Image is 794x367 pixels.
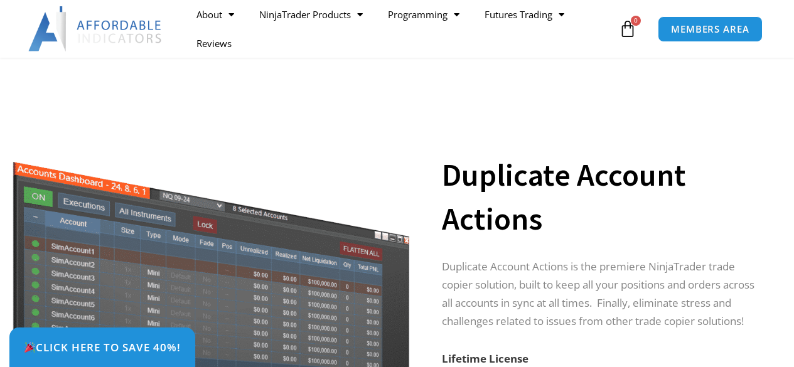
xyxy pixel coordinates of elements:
a: Reviews [184,29,244,58]
a: MEMBERS AREA [658,16,763,42]
a: 0 [600,11,655,47]
span: 0 [631,16,641,26]
h1: Duplicate Account Actions [442,153,763,241]
span: MEMBERS AREA [671,24,749,34]
img: LogoAI | Affordable Indicators – NinjaTrader [28,6,163,51]
img: 🎉 [24,342,35,353]
span: Click Here to save 40%! [24,342,181,353]
p: Duplicate Account Actions is the premiere NinjaTrader trade copier solution, built to keep all yo... [442,258,763,331]
a: 🎉Click Here to save 40%! [9,327,195,367]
